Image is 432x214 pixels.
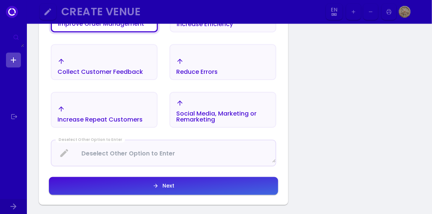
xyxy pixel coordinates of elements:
[61,7,316,16] div: Create Venue
[56,137,125,143] div: Deselect Other Option to Enter
[176,111,270,123] div: Social Media, Marketing or Remarketing
[58,4,324,21] button: Create Venue
[170,92,276,128] button: Social Media, Marketing or Remarketing
[413,6,425,18] img: Image
[159,183,174,189] div: Next
[170,44,276,80] button: Reduce Errors
[176,69,218,75] div: Reduce Errors
[49,177,278,195] button: Next
[58,117,143,123] div: Increase Repeat Customers
[51,44,158,80] button: Collect Customer Feedback
[177,21,233,27] div: Increase Efficiency
[51,92,158,128] button: Increase Repeat Customers
[58,69,143,75] div: Collect Customer Feedback
[399,6,411,18] img: Image
[58,21,144,27] div: Improve Order Management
